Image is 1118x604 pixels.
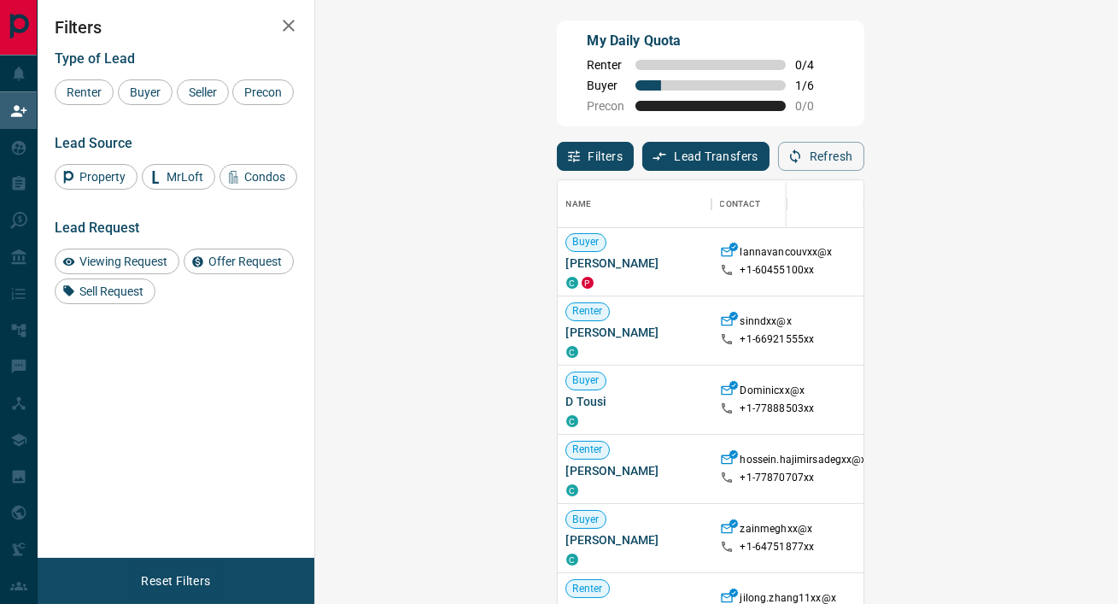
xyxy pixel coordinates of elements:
[118,79,173,105] div: Buyer
[566,415,578,427] div: condos.ca
[566,513,606,527] span: Buyer
[184,249,294,274] div: Offer Request
[566,554,578,566] div: condos.ca
[740,471,815,485] p: +1- 77870707xx
[220,164,297,190] div: Condos
[740,332,815,347] p: +1- 66921555xx
[73,255,173,268] span: Viewing Request
[566,346,578,358] div: condos.ca
[557,142,635,171] button: Filters
[588,31,834,51] p: My Daily Quota
[183,85,223,99] span: Seller
[796,58,834,72] span: 0 / 4
[566,235,606,249] span: Buyer
[238,85,288,99] span: Precon
[566,582,610,596] span: Renter
[130,566,221,595] button: Reset Filters
[566,462,703,479] span: [PERSON_NAME]
[740,402,815,416] p: +1- 77888503xx
[796,79,834,92] span: 1 / 6
[202,255,288,268] span: Offer Request
[232,79,294,105] div: Precon
[740,245,833,263] p: lannavancouvxx@x
[740,384,805,402] p: Dominicxx@x
[55,50,135,67] span: Type of Lead
[55,220,139,236] span: Lead Request
[177,79,229,105] div: Seller
[642,142,770,171] button: Lead Transfers
[124,85,167,99] span: Buyer
[161,170,209,184] span: MrLoft
[720,180,761,228] div: Contact
[566,443,610,457] span: Renter
[566,484,578,496] div: condos.ca
[558,180,711,228] div: Name
[55,135,132,151] span: Lead Source
[740,522,813,540] p: zainmeghxx@x
[238,170,291,184] span: Condos
[778,142,864,171] button: Refresh
[55,79,114,105] div: Renter
[55,279,155,304] div: Sell Request
[566,324,703,341] span: [PERSON_NAME]
[588,99,625,113] span: Precon
[73,170,132,184] span: Property
[566,180,592,228] div: Name
[566,277,578,289] div: condos.ca
[740,540,815,554] p: +1- 64751877xx
[142,164,215,190] div: MrLoft
[566,373,606,388] span: Buyer
[566,393,703,410] span: D Tousi
[740,314,792,332] p: sinndxx@x
[588,79,625,92] span: Buyer
[55,164,138,190] div: Property
[73,284,149,298] span: Sell Request
[566,304,610,319] span: Renter
[796,99,834,113] span: 0 / 0
[566,531,703,548] span: [PERSON_NAME]
[566,255,703,272] span: [PERSON_NAME]
[55,17,297,38] h2: Filters
[588,58,625,72] span: Renter
[61,85,108,99] span: Renter
[711,180,848,228] div: Contact
[740,263,815,278] p: +1- 60455100xx
[582,277,594,289] div: property.ca
[740,453,867,471] p: hossein.hajimirsadegxx@x
[55,249,179,274] div: Viewing Request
